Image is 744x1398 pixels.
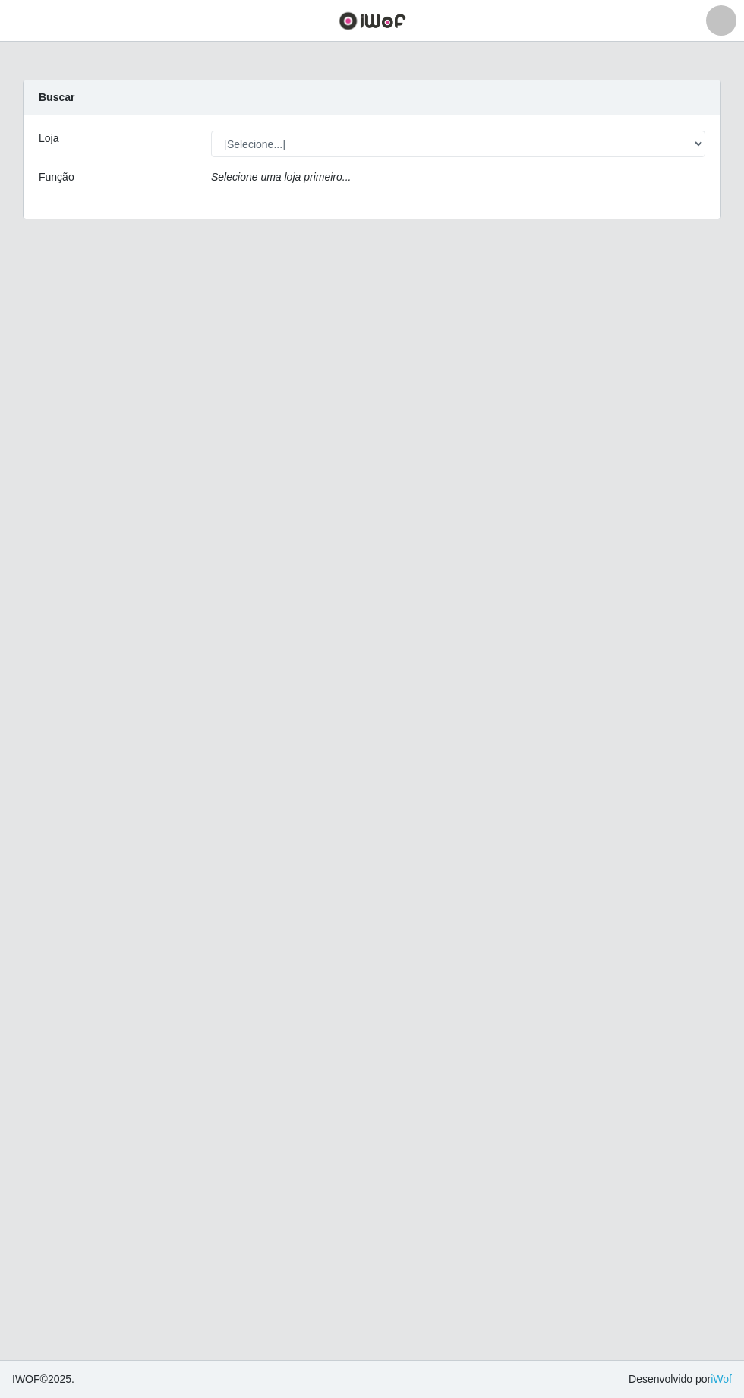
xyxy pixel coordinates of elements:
[211,171,351,183] i: Selecione uma loja primeiro...
[39,131,58,147] label: Loja
[12,1373,40,1385] span: IWOF
[39,169,74,185] label: Função
[629,1371,732,1387] span: Desenvolvido por
[39,91,74,103] strong: Buscar
[711,1373,732,1385] a: iWof
[12,1371,74,1387] span: © 2025 .
[339,11,406,30] img: CoreUI Logo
